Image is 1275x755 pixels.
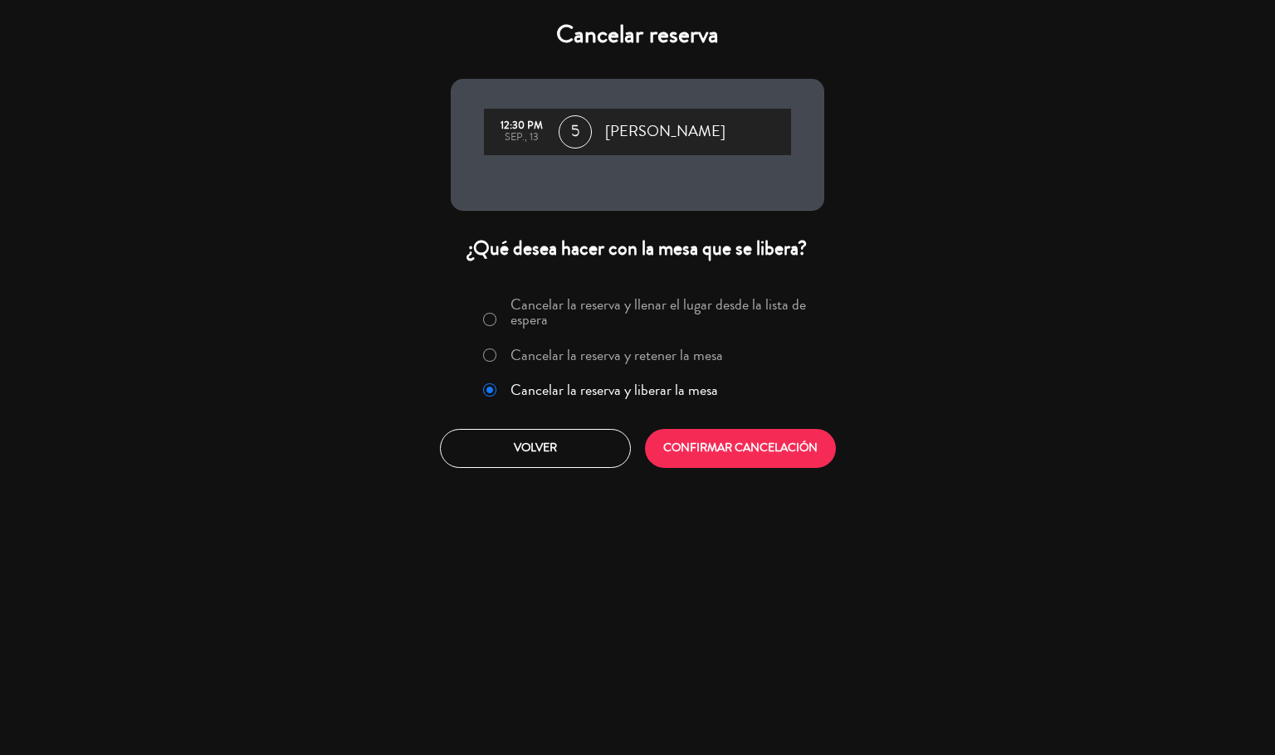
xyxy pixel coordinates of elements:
button: Volver [440,429,631,468]
span: 5 [559,115,592,149]
label: Cancelar la reserva y retener la mesa [510,348,723,363]
span: [PERSON_NAME] [605,119,725,144]
div: 12:30 PM [492,120,550,132]
div: sep., 13 [492,132,550,144]
h4: Cancelar reserva [451,20,824,50]
div: ¿Qué desea hacer con la mesa que se libera? [451,236,824,261]
label: Cancelar la reserva y liberar la mesa [510,382,718,397]
button: CONFIRMAR CANCELACIÓN [645,429,836,468]
label: Cancelar la reserva y llenar el lugar desde la lista de espera [510,297,814,327]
